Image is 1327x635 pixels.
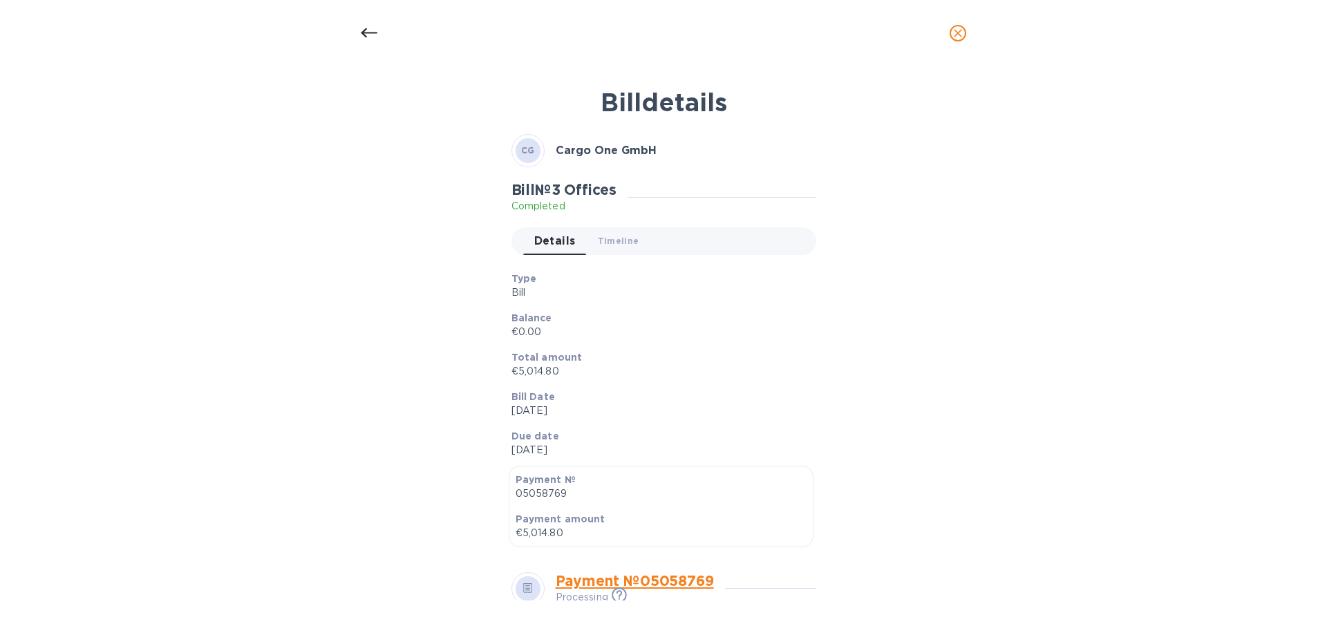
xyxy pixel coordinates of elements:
b: Balance [511,312,552,323]
p: [DATE] [511,404,805,418]
p: €5,014.80 [511,364,805,379]
b: CG [521,145,535,155]
button: close [941,17,975,50]
span: Details [534,231,576,251]
p: 05058769 [516,486,807,501]
span: Timeline [598,234,639,248]
b: Type [511,273,537,284]
b: Cargo One GmbH [556,144,657,157]
b: Due date [511,430,559,442]
p: €0.00 [511,325,805,339]
p: Completed [511,199,617,214]
p: €5,014.80 [516,526,807,540]
b: Payment № [516,474,576,485]
p: Bill [511,285,805,300]
b: Bill Date [511,391,555,402]
p: [DATE] [511,443,805,457]
p: Processing [556,590,608,605]
b: Total amount [511,352,583,363]
b: Bill details [601,87,727,117]
a: Payment № 05058769 [556,572,714,589]
h2: Bill № 3 Offices [511,181,617,198]
b: Payment amount [516,513,605,524]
